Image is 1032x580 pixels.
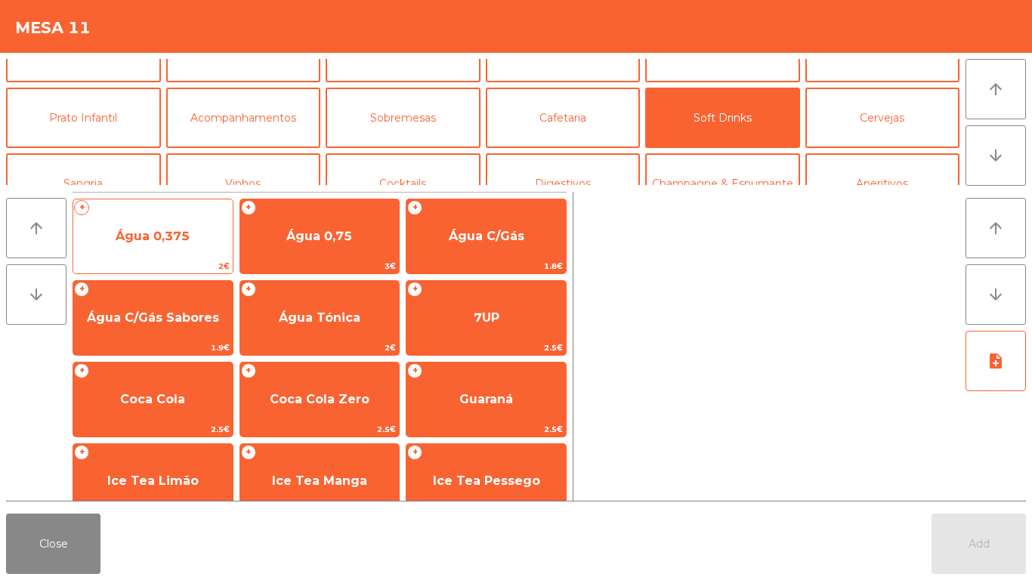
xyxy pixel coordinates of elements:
[241,363,256,378] span: +
[74,445,89,460] span: +
[407,445,422,460] span: +
[241,200,256,215] span: +
[966,331,1026,391] button: note_add
[240,341,400,355] span: 2€
[407,363,422,378] span: +
[240,422,400,437] span: 2.5€
[326,153,480,214] button: Cocktails
[27,285,45,304] i: arrow_downward
[987,219,1005,237] i: arrow_upward
[6,264,66,325] button: arrow_downward
[805,88,960,148] button: Cervejas
[987,352,1005,370] i: note_add
[73,422,233,437] span: 2.5€
[166,88,321,148] button: Acompanhamentos
[107,474,199,488] span: Ice Tea Limão
[486,88,641,148] button: Cafetaria
[74,363,89,378] span: +
[326,88,480,148] button: Sobremesas
[27,219,45,237] i: arrow_upward
[270,392,369,406] span: Coca Cola Zero
[6,198,66,258] button: arrow_upward
[73,259,233,273] span: 2€
[116,229,190,243] span: Água 0,375
[74,200,89,215] span: +
[74,282,89,297] span: +
[805,153,960,214] button: Aperitivos
[241,445,256,460] span: +
[120,392,185,406] span: Coca Cola
[966,198,1026,258] button: arrow_upward
[6,88,161,148] button: Prato Infantil
[6,153,161,214] button: Sangria
[407,282,422,297] span: +
[966,125,1026,186] button: arrow_downward
[87,310,219,325] span: Água C/Gás Sabores
[987,147,1005,165] i: arrow_downward
[279,310,360,325] span: Água Tónica
[645,153,800,214] button: Champagne & Espumante
[459,392,513,406] span: Guaraná
[645,88,800,148] button: Soft Drinks
[966,59,1026,119] button: arrow_upward
[449,229,524,243] span: Água C/Gás
[433,474,540,488] span: Ice Tea Pessego
[474,310,499,325] span: 7UP
[987,80,1005,98] i: arrow_upward
[987,285,1005,304] i: arrow_downward
[486,153,641,214] button: Digestivos
[966,264,1026,325] button: arrow_downward
[406,422,566,437] span: 2.5€
[15,17,91,39] h4: Mesa 11
[407,200,422,215] span: +
[241,282,256,297] span: +
[406,341,566,355] span: 2.5€
[166,153,321,214] button: Vinhos
[272,474,367,488] span: Ice Tea Manga
[286,229,352,243] span: Água 0,75
[406,259,566,273] span: 1.8€
[240,259,400,273] span: 3€
[6,514,100,574] button: Close
[73,341,233,355] span: 1.9€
